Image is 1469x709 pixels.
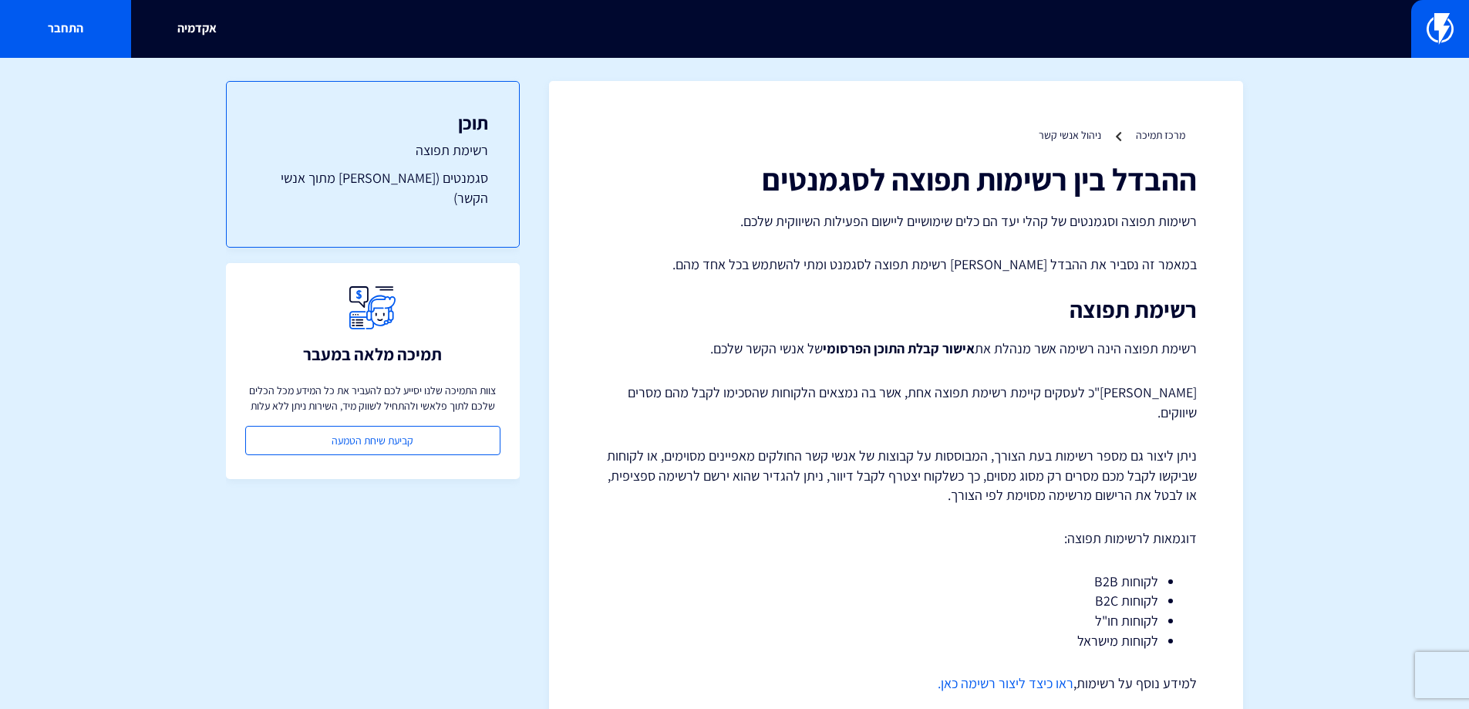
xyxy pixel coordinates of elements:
p: למידע נוסף על רשימות, [595,674,1197,694]
p: ניתן ליצור גם מספר רשימות בעת הצורך, המבוססות על קבוצות של אנשי קשר החולקים מאפיינים מסוימים, או ... [595,446,1197,505]
input: חיפוש מהיר... [388,12,1082,47]
h2: רשימת תפוצה [595,297,1197,322]
li: לקוחות B2B [634,572,1158,592]
p: דוגמאות לרשימות תפוצה: [595,528,1197,549]
a: רשימת תפוצה [258,140,488,160]
p: [PERSON_NAME]"כ לעסקים קיימת רשימת תפוצה אחת, אשר בה נמצאים הלקוחות שהסכימו לקבל מהם מסרים שיווקים. [595,383,1197,422]
li: לקוחות מישראל [634,631,1158,651]
p: צוות התמיכה שלנו יסייע לכם להעביר את כל המידע מכל הכלים שלכם לתוך פלאשי ולהתחיל לשווק מיד, השירות... [245,383,500,414]
p: רשימות תפוצה וסגמנטים של קהלי יעד הם כלים שימושיים ליישום הפעילות השיווקית שלכם. [595,211,1197,231]
a: סגמנטים ([PERSON_NAME] מתוך אנשי הקשר) [258,168,488,208]
li: לקוחות חו"ל [634,611,1158,631]
a: קביעת שיחת הטמעה [245,426,500,455]
li: לקוחות B2C [634,591,1158,611]
h3: תמיכה מלאה במעבר [303,345,442,363]
a: ניהול אנשי קשר [1039,128,1101,142]
a: מרכז תמיכה [1136,128,1185,142]
h3: תוכן [258,113,488,133]
h1: ההבדל בין רשימות תפוצה לסגמנטים [595,162,1197,196]
strong: אישור קבלת התוכן הפרסומי [823,339,975,357]
p: במאמר זה נסביר את ההבדל [PERSON_NAME] רשימת תפוצה לסגמנט ומתי להשתמש בכל אחד מהם. [595,255,1197,275]
p: רשימת תפוצה הינה רשימה אשר מנהלת את של אנשי הקשר שלכם. [595,338,1197,360]
a: ראו כיצד ליצור רשימה כאן. [938,674,1073,692]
